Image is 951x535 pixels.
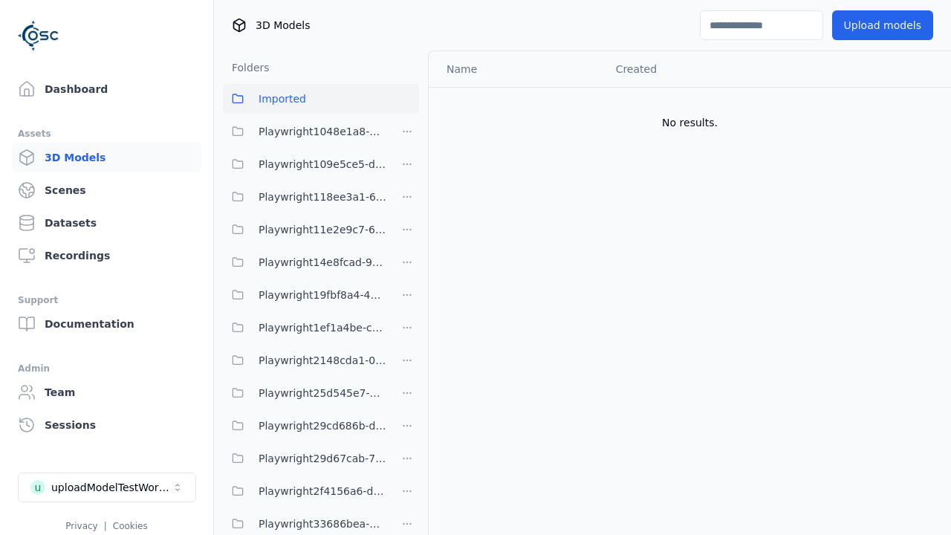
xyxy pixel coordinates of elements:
[259,90,306,108] span: Imported
[223,149,386,179] button: Playwright109e5ce5-d2cb-4ab8-a55a-98f36a07a7af
[223,444,386,473] button: Playwright29d67cab-7655-4a15-9701-4b560da7f167
[256,18,310,33] span: 3D Models
[18,291,195,309] div: Support
[12,309,201,339] a: Documentation
[18,360,195,377] div: Admin
[259,351,386,369] span: Playwright2148cda1-0135-4eee-9a3e-ba7e638b60a6
[259,515,386,533] span: Playwright33686bea-41a4-43c8-b27a-b40c54b773e3
[223,84,419,114] button: Imported
[259,286,386,304] span: Playwright19fbf8a4-490f-4493-a67b-72679a62db0e
[223,247,386,277] button: Playwright14e8fcad-9ce8-4c9f-9ba9-3f066997ed84
[223,60,270,75] h3: Folders
[104,521,107,531] span: |
[12,143,201,172] a: 3D Models
[259,188,386,206] span: Playwright118ee3a1-6e25-456a-9a29-0f34eaed349c
[223,182,386,212] button: Playwright118ee3a1-6e25-456a-9a29-0f34eaed349c
[223,313,386,343] button: Playwright1ef1a4be-ca25-4334-b22c-6d46e5dc87b0
[12,410,201,440] a: Sessions
[259,123,386,140] span: Playwright1048e1a8-7157-4402-9d51-a0d67d82f98b
[259,253,386,271] span: Playwright14e8fcad-9ce8-4c9f-9ba9-3f066997ed84
[223,346,386,375] button: Playwright2148cda1-0135-4eee-9a3e-ba7e638b60a6
[18,125,195,143] div: Assets
[259,319,386,337] span: Playwright1ef1a4be-ca25-4334-b22c-6d46e5dc87b0
[223,476,386,506] button: Playwright2f4156a6-d13a-4a07-9939-3b63c43a9416
[51,480,172,495] div: uploadModelTestWorkspace
[259,450,386,467] span: Playwright29d67cab-7655-4a15-9701-4b560da7f167
[18,15,59,56] img: Logo
[259,221,386,239] span: Playwright11e2e9c7-6c23-4ce7-ac48-ea95a4ff6a43
[113,521,148,531] a: Cookies
[12,377,201,407] a: Team
[259,482,386,500] span: Playwright2f4156a6-d13a-4a07-9939-3b63c43a9416
[12,241,201,270] a: Recordings
[223,117,386,146] button: Playwright1048e1a8-7157-4402-9d51-a0d67d82f98b
[30,480,45,495] div: u
[12,208,201,238] a: Datasets
[429,87,951,158] td: No results.
[12,74,201,104] a: Dashboard
[223,378,386,408] button: Playwright25d545e7-ff08-4d3b-b8cd-ba97913ee80b
[223,215,386,244] button: Playwright11e2e9c7-6c23-4ce7-ac48-ea95a4ff6a43
[604,51,783,87] th: Created
[223,411,386,441] button: Playwright29cd686b-d0c9-4777-aa54-1065c8c7cee8
[259,417,386,435] span: Playwright29cd686b-d0c9-4777-aa54-1065c8c7cee8
[18,473,196,502] button: Select a workspace
[259,384,386,402] span: Playwright25d545e7-ff08-4d3b-b8cd-ba97913ee80b
[259,155,386,173] span: Playwright109e5ce5-d2cb-4ab8-a55a-98f36a07a7af
[429,51,604,87] th: Name
[832,10,933,40] button: Upload models
[223,280,386,310] button: Playwright19fbf8a4-490f-4493-a67b-72679a62db0e
[12,175,201,205] a: Scenes
[65,521,97,531] a: Privacy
